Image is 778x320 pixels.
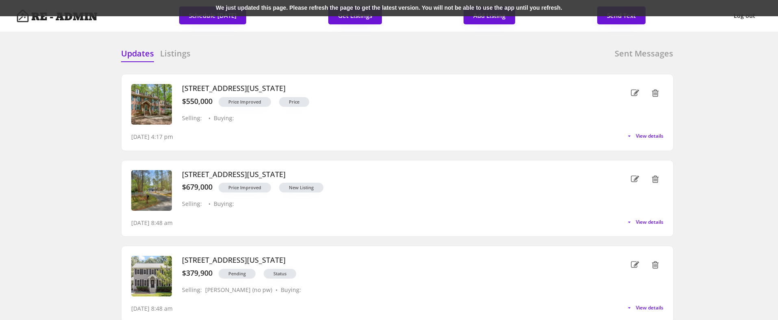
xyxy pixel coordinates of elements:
div: $379,900 [182,269,212,278]
h3: [STREET_ADDRESS][US_STATE] [182,170,594,179]
span: View details [636,305,663,310]
img: 20250724172752824132000000-o.jpg [131,256,172,296]
button: New Listing [279,183,323,192]
span: View details [636,134,663,138]
button: Price [279,97,309,107]
img: 20250409202501095101000000-o.jpg [131,170,172,211]
span: View details [636,220,663,225]
h3: [STREET_ADDRESS][US_STATE] [182,84,594,93]
div: Selling: [PERSON_NAME] (no pw) • Buying: [182,287,594,294]
button: Price Improved [219,183,271,192]
div: Selling: • Buying: [182,115,594,122]
button: View details [626,219,663,225]
button: View details [626,305,663,311]
div: $550,000 [182,97,212,106]
h6: Updates [121,48,154,59]
h3: [STREET_ADDRESS][US_STATE] [182,256,594,265]
div: [DATE] 4:17 pm [131,133,173,141]
img: 20250508183039086701000000-o.jpg [131,84,172,125]
div: [DATE] 8:48 am [131,219,173,227]
button: Status [264,269,296,279]
h4: RE - ADMIN [31,12,98,22]
div: $679,000 [182,183,212,192]
h6: Listings [160,48,191,59]
div: [DATE] 8:48 am [131,305,173,313]
h6: Sent Messages [615,48,673,59]
button: View details [626,133,663,139]
button: Pending [219,269,256,279]
button: Price Improved [219,97,271,107]
div: Selling: • Buying: [182,201,594,208]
